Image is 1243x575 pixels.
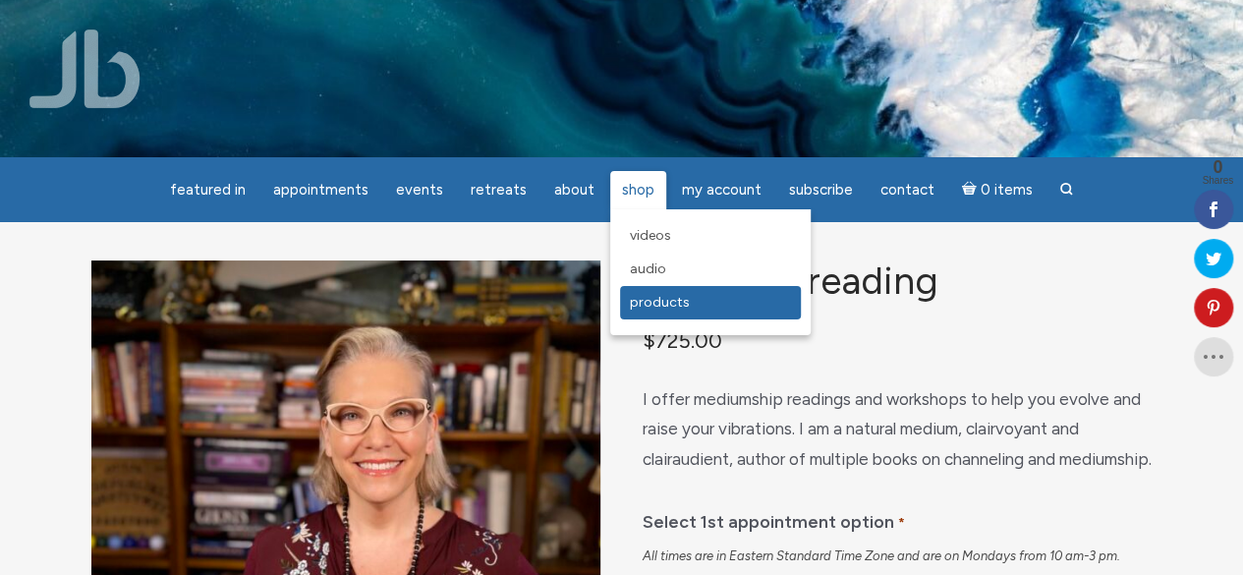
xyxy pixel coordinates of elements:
a: Videos [620,219,801,253]
a: Events [384,171,455,209]
i: Cart [962,181,981,199]
a: My Account [670,171,773,209]
a: Products [620,286,801,319]
a: Cart0 items [950,169,1045,209]
span: Shop [622,181,654,199]
span: 0 items [980,183,1032,198]
span: Videos [630,227,671,244]
span: I offer mediumship readings and workshops to help you evolve and raise your vibrations. I am a na... [643,389,1152,469]
a: Subscribe [777,171,865,209]
span: 0 [1202,158,1233,176]
span: About [554,181,594,199]
span: Appointments [273,181,368,199]
span: $ [643,328,655,353]
a: Retreats [459,171,538,209]
div: All times are in Eastern Standard Time Zone and are on Mondays from 10 am-3 pm. [643,547,1152,565]
bdi: 725.00 [643,328,722,353]
span: Audio [630,260,666,277]
span: Shares [1202,176,1233,186]
a: Shop [610,171,666,209]
span: My Account [682,181,762,199]
span: Contact [880,181,934,199]
a: Contact [869,171,946,209]
span: Events [396,181,443,199]
a: featured in [158,171,257,209]
span: featured in [170,181,246,199]
span: Retreats [471,181,527,199]
img: Jamie Butler. The Everyday Medium [29,29,141,108]
a: Appointments [261,171,380,209]
span: Subscribe [789,181,853,199]
a: About [542,171,606,209]
label: Select 1st appointment option [643,497,904,540]
h1: One Hour Reading [643,260,1152,303]
a: Audio [620,253,801,286]
span: Products [630,294,690,311]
